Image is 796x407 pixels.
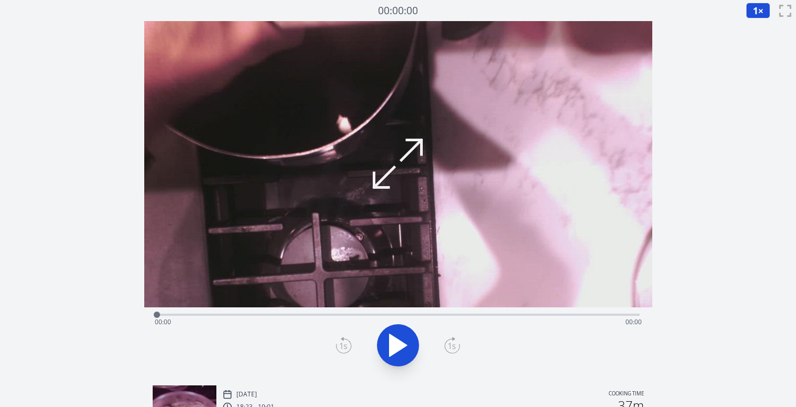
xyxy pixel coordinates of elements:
span: 00:00 [625,317,642,326]
p: Cooking time [609,390,644,399]
span: 1 [753,4,758,17]
p: [DATE] [236,390,257,399]
a: 00:00:00 [378,3,418,18]
button: 1× [746,3,770,18]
